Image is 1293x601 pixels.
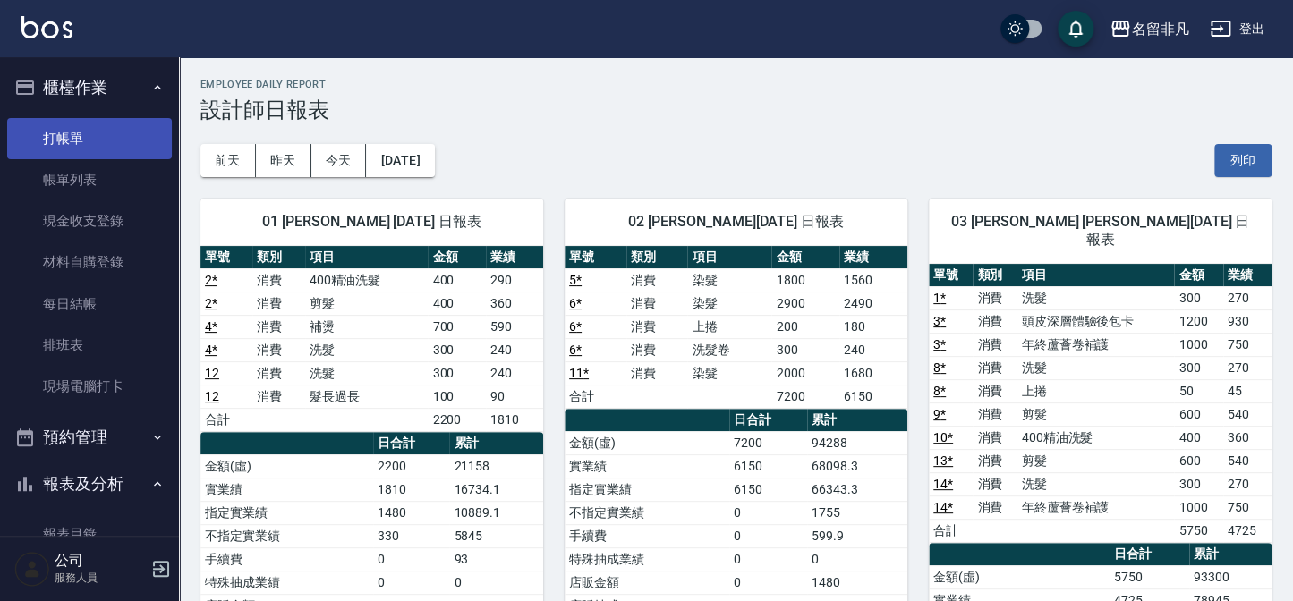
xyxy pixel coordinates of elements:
td: 0 [729,524,807,547]
td: 400 [428,268,485,292]
td: 300 [1174,472,1222,495]
a: 每日結帳 [7,284,172,325]
td: 手續費 [200,547,373,571]
td: 1755 [807,501,907,524]
td: 髮長過長 [305,385,429,408]
td: 6150 [729,454,807,478]
td: 240 [486,361,543,385]
a: 現金收支登錄 [7,200,172,241]
table: a dense table [565,246,907,409]
td: 750 [1223,333,1272,356]
td: 消費 [626,268,688,292]
td: 300 [428,338,485,361]
td: 590 [486,315,543,338]
td: 600 [1174,449,1222,472]
td: 300 [1174,356,1222,379]
button: save [1058,11,1093,47]
td: 599.9 [807,524,907,547]
th: 日合計 [1110,543,1189,566]
td: 700 [428,315,485,338]
td: 特殊抽成業績 [565,547,729,571]
td: 240 [839,338,907,361]
td: 2900 [771,292,839,315]
td: 21158 [449,454,543,478]
div: 名留非凡 [1131,18,1188,40]
td: 180 [839,315,907,338]
td: 300 [428,361,485,385]
td: 剪髮 [305,292,429,315]
td: 消費 [252,292,304,315]
h2: Employee Daily Report [200,79,1272,90]
td: 消費 [973,309,1017,333]
th: 日合計 [373,432,449,455]
td: 剪髮 [1017,402,1174,426]
td: 年終蘆薈卷補護 [1017,495,1174,519]
td: 6150 [839,385,907,408]
td: 100 [428,385,485,408]
td: 240 [486,338,543,361]
td: 補燙 [305,315,429,338]
td: 1680 [839,361,907,385]
td: 洗髮 [1017,472,1174,495]
td: 消費 [973,333,1017,356]
span: 03 [PERSON_NAME] [PERSON_NAME][DATE] 日報表 [950,213,1250,249]
button: 報表及分析 [7,461,172,507]
td: 270 [1223,286,1272,309]
td: 300 [1174,286,1222,309]
td: 90 [486,385,543,408]
img: Logo [21,16,72,38]
td: 消費 [252,268,304,292]
th: 項目 [687,246,771,269]
th: 業績 [486,246,543,269]
td: 200 [771,315,839,338]
td: 1000 [1174,495,1222,519]
td: 4725 [1223,519,1272,542]
th: 類別 [626,246,688,269]
td: 洗髮 [305,338,429,361]
td: 540 [1223,449,1272,472]
td: 店販金額 [565,571,729,594]
td: 消費 [252,361,304,385]
td: 0 [729,501,807,524]
td: 1810 [486,408,543,431]
td: 1800 [771,268,839,292]
a: 12 [205,389,219,403]
td: 消費 [973,472,1017,495]
td: 消費 [973,379,1017,402]
td: 實業績 [565,454,729,478]
td: 剪髮 [1017,449,1174,472]
td: 消費 [252,315,304,338]
td: 7200 [771,385,839,408]
td: 68098.3 [807,454,907,478]
p: 服務人員 [55,570,146,586]
td: 實業績 [200,478,373,501]
td: 290 [486,268,543,292]
th: 累計 [807,409,907,432]
td: 400 [428,292,485,315]
td: 93 [449,547,543,571]
td: 手續費 [565,524,729,547]
td: 540 [1223,402,1272,426]
td: 金額(虛) [565,431,729,454]
td: 5750 [1110,565,1189,588]
td: 270 [1223,472,1272,495]
th: 金額 [428,246,485,269]
td: 94288 [807,431,907,454]
td: 360 [1223,426,1272,449]
td: 2200 [373,454,449,478]
button: 登出 [1203,13,1272,46]
td: 年終蘆薈卷補護 [1017,333,1174,356]
th: 單號 [200,246,252,269]
td: 消費 [973,356,1017,379]
button: 列印 [1214,144,1272,177]
th: 類別 [973,264,1017,287]
td: 10889.1 [449,501,543,524]
td: 1000 [1174,333,1222,356]
table: a dense table [200,246,543,432]
th: 業績 [839,246,907,269]
td: 2200 [428,408,485,431]
span: 02 [PERSON_NAME][DATE] 日報表 [586,213,886,231]
a: 材料自購登錄 [7,241,172,283]
th: 累計 [449,432,543,455]
td: 93300 [1189,565,1272,588]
